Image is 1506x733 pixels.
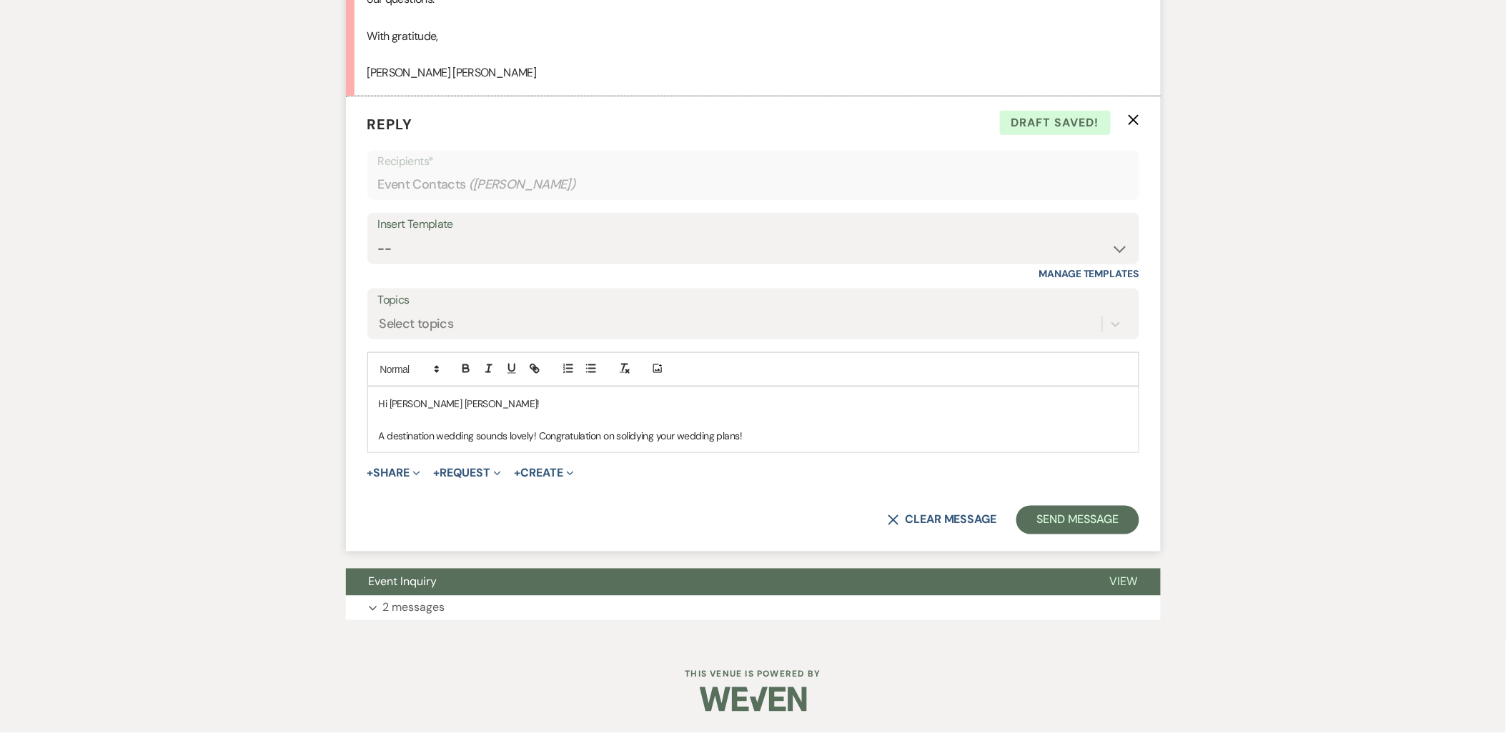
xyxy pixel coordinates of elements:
span: A destination wedding sounds lovely! Congratulation on solidying your wedding plans! [379,429,743,442]
p: Recipients* [378,152,1129,171]
span: Reply [367,115,413,134]
button: View [1087,569,1161,596]
label: Topics [378,290,1129,311]
span: Event Inquiry [369,574,437,589]
span: ( [PERSON_NAME] ) [469,175,576,194]
button: Share [367,467,421,479]
button: 2 messages [346,596,1161,620]
img: Weven Logo [700,674,807,724]
span: View [1110,574,1138,589]
span: Draft saved! [1000,111,1111,135]
button: Clear message [888,514,996,526]
div: Select topics [380,314,454,334]
span: + [433,467,440,479]
div: Event Contacts [378,171,1129,199]
div: Insert Template [378,214,1129,235]
p: 2 messages [383,599,445,617]
span: Hi [PERSON_NAME] [PERSON_NAME]! [379,397,540,410]
button: Request [433,467,501,479]
span: + [367,467,374,479]
span: + [514,467,520,479]
button: Create [514,467,573,479]
button: Event Inquiry [346,569,1087,596]
a: Manage Templates [1039,267,1139,280]
button: Send Message [1016,506,1139,534]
